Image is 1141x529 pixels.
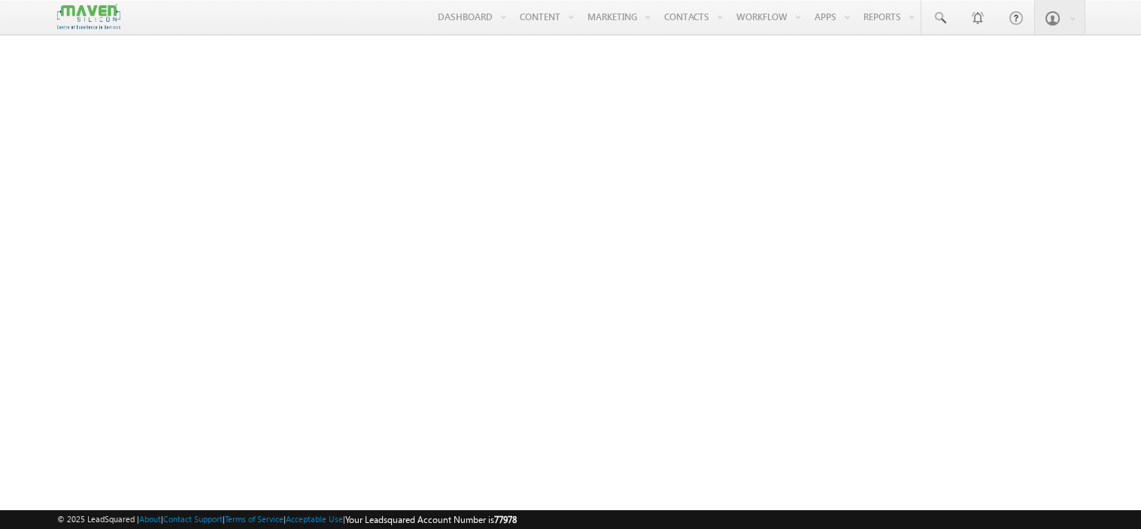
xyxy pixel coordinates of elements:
span: 77978 [494,514,517,525]
a: Acceptable Use [286,514,343,524]
img: Custom Logo [57,4,120,30]
a: About [139,514,161,524]
a: Terms of Service [225,514,284,524]
span: © 2025 LeadSquared | | | | | [57,512,517,527]
span: Your Leadsquared Account Number is [345,514,517,525]
a: Contact Support [163,514,223,524]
